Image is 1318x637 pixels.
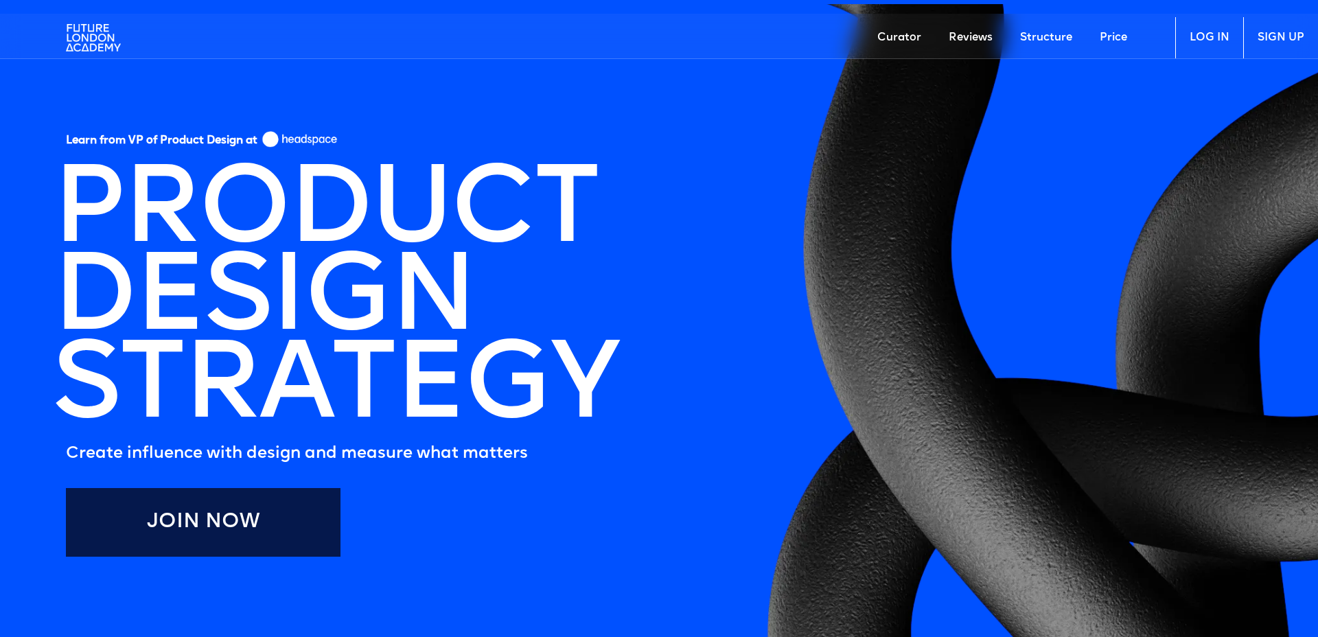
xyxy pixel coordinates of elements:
[935,17,1006,58] a: Reviews
[1175,17,1243,58] a: LOG IN
[66,488,340,557] a: Join Now
[1086,17,1141,58] a: Price
[864,17,935,58] a: Curator
[1243,17,1318,58] a: SIGN UP
[66,440,618,467] h5: Create influence with design and measure what matters
[1006,17,1086,58] a: Structure
[52,170,618,433] h1: PRODUCT DESIGN STRATEGY
[66,134,257,152] h5: Learn from VP of Product Design at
